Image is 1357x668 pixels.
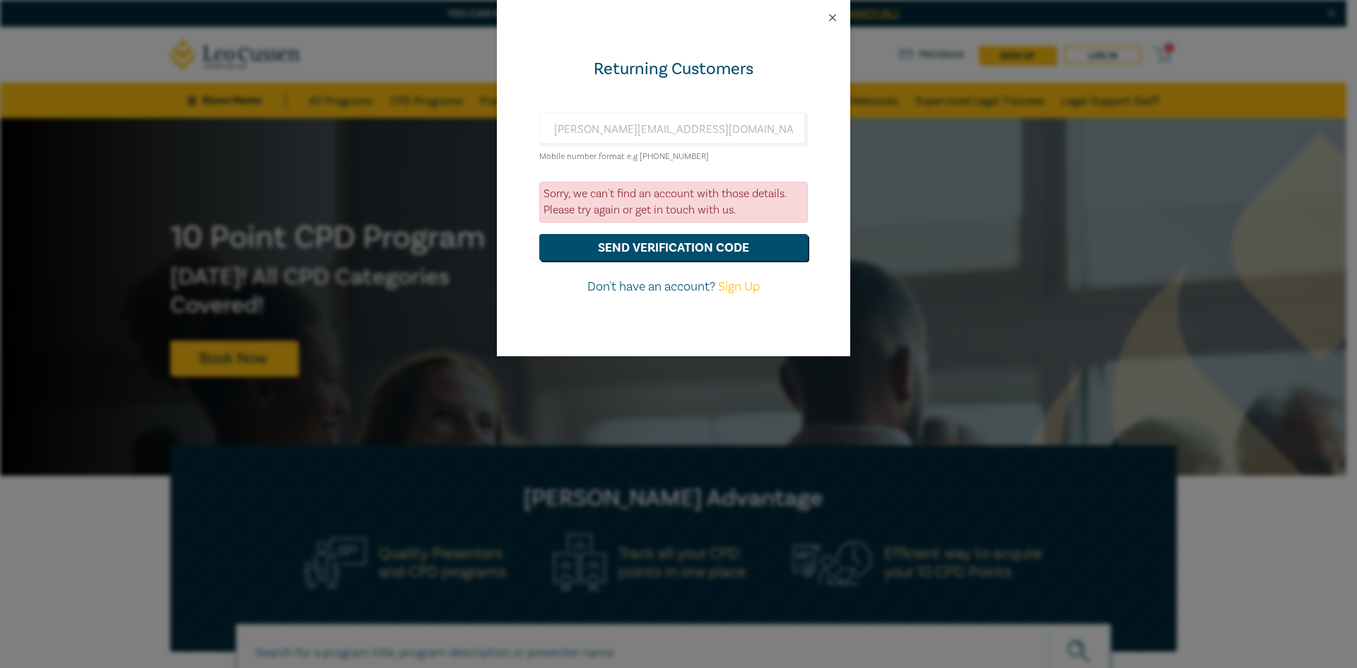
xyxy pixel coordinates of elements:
button: Close [826,11,839,24]
input: Enter email or Mobile number [539,112,808,146]
a: Sign Up [718,279,760,295]
p: Don't have an account? [539,278,808,296]
small: Mobile number format e.g [PHONE_NUMBER] [539,151,709,162]
div: Returning Customers [539,58,808,81]
div: Sorry, we can't find an account with those details. Please try again or get in touch with us. [539,182,808,223]
button: send verification code [539,234,808,261]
